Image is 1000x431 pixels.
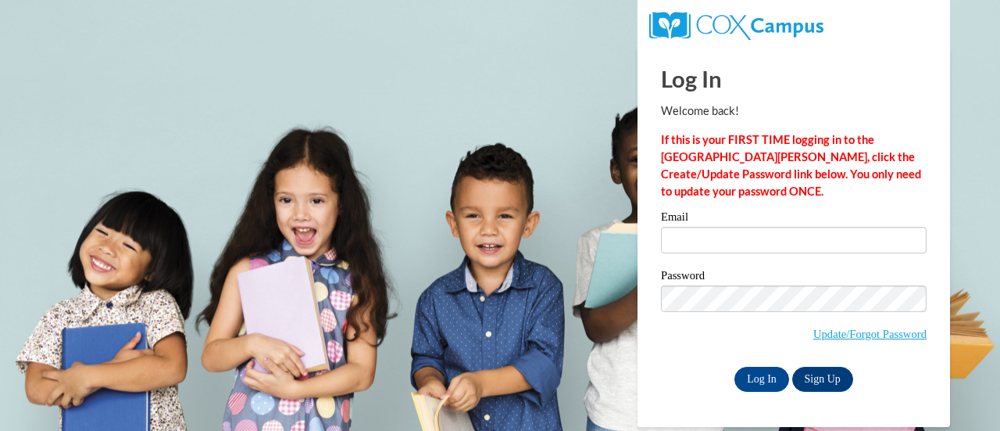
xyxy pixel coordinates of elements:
p: Welcome back! [661,102,927,120]
label: Password [661,270,927,286]
h1: Log In [661,63,927,95]
a: Sign Up [792,367,853,392]
a: COX Campus [649,18,823,31]
strong: If this is your FIRST TIME logging in to the [GEOGRAPHIC_DATA][PERSON_NAME], click the Create/Upd... [661,133,921,198]
label: Email [661,211,927,227]
a: Update/Forgot Password [813,328,927,340]
img: COX Campus [649,12,823,40]
input: Log In [734,367,789,392]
